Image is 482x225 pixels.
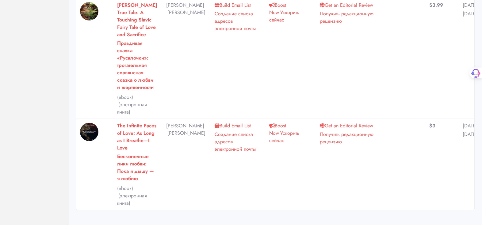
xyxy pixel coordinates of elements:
a: Get an Editorial ReviewПолучить редакционную рецензию [320,122,377,145]
a: Boost NowУскорить сейчас [269,2,299,23]
sider-trans-text: [PERSON_NAME] [167,130,205,137]
sider-trans-text: Получить редакционную рецензию [320,131,373,145]
sider-trans-text: (электронная книга) [117,101,147,115]
sider-trans-text: [PERSON_NAME] [167,9,205,16]
sider-trans-text: Получить редакционную рецензию [320,10,373,25]
sider-trans-text: (электронная книга) [117,192,147,207]
img: 1760429158.jpg [80,2,98,21]
sider-trans-text: Бесконечные лики любви: Пока я дышу — я люблю [117,153,154,182]
sider-trans-text: Ускорить сейчас [269,130,299,144]
a: Build Email ListСоздание списка адресов электронной почты [215,122,260,153]
strong: The Infinite Faces of Love: As Long as I Breathe—I Love [117,122,157,182]
td: (ebook) [113,119,162,210]
sider-trans-text: Создание списка адресов электронной почты [215,131,256,153]
sider-trans-text: Ускорить сейчас [269,9,299,23]
sider-trans-text: [DATE] [463,131,477,138]
a: Get an Editorial ReviewПолучить редакционную рецензию [320,2,377,25]
sider-trans-text: Создание списка адресов электронной почты [215,10,256,32]
a: [PERSON_NAME] True Tale: A Touching Slavic Fairy Tale of Love and SacrificeПравдивая сказка «Руса... [117,2,157,91]
td: [PERSON_NAME] [162,119,210,210]
sider-trans-text: [DATE] [463,10,477,17]
img: 1760347769.jpg [80,123,98,141]
a: Boost NowУскорить сейчас [269,122,299,144]
b: $3 [429,122,435,129]
sider-trans-text: Правдивая сказка «Русалочки»: трогательная славянская сказка о любви и жертвенности [117,40,154,91]
b: $3.99 [429,2,443,9]
a: The Infinite Faces of Love: As Long as I Breathe—I LoveБесконечные лики любви: Пока я дышу — я люблю [117,122,157,182]
a: Build Email ListСоздание списка адресов электронной почты [215,2,260,32]
strong: [PERSON_NAME] True Tale: A Touching Slavic Fairy Tale of Love and Sacrifice [117,2,157,91]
